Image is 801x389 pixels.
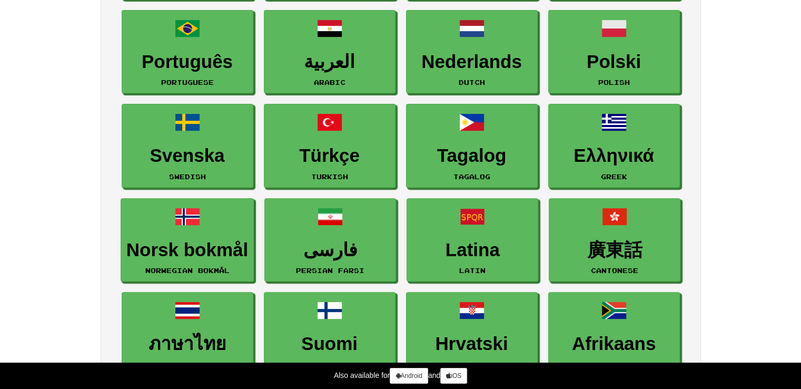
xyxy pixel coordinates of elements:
[270,145,390,166] h3: Türkçe
[412,334,532,354] h3: Hrvatski
[554,145,674,166] h3: Ελληνικά
[121,198,254,282] a: Norsk bokmålNorwegian Bokmål
[270,334,390,354] h3: Suomi
[412,52,532,72] h3: Nederlands
[406,10,538,94] a: NederlandsDutch
[311,361,348,368] small: Finnish
[412,240,532,260] h3: Latina
[549,198,680,282] a: 廣東話Cantonese
[601,173,627,180] small: Greek
[554,52,674,72] h3: Polski
[598,79,630,86] small: Polish
[554,334,674,354] h3: Afrikaans
[390,368,428,384] a: Android
[548,104,680,188] a: ΕλληνικάGreek
[270,240,390,260] h3: فارسی
[145,267,230,274] small: Norwegian Bokmål
[127,52,248,72] h3: Português
[440,368,467,384] a: iOS
[169,173,206,180] small: Swedish
[264,198,396,282] a: فارسیPersian Farsi
[412,145,532,166] h3: Tagalog
[161,79,214,86] small: Portuguese
[459,79,485,86] small: Dutch
[591,267,638,274] small: Cantonese
[451,361,493,368] small: Croatian
[122,104,253,188] a: SvenskaSwedish
[177,361,198,368] small: Thai
[555,240,675,260] h3: 廣東話
[296,267,364,274] small: Persian Farsi
[127,145,248,166] h3: Svenska
[311,173,348,180] small: Turkish
[127,334,248,354] h3: ภาษาไทย
[264,10,395,94] a: العربيةArabic
[122,10,253,94] a: PortuguêsPortuguese
[590,361,638,368] small: Afrikaans
[453,173,490,180] small: Tagalog
[126,240,248,260] h3: Norsk bokmål
[406,292,538,376] a: HrvatskiCroatian
[406,104,538,188] a: TagalogTagalog
[270,52,390,72] h3: العربية
[548,10,680,94] a: PolskiPolish
[459,267,486,274] small: Latin
[122,292,253,376] a: ภาษาไทยThai
[407,198,538,282] a: LatinaLatin
[548,292,680,376] a: AfrikaansAfrikaans
[264,104,395,188] a: TürkçeTurkish
[264,292,395,376] a: SuomiFinnish
[314,79,345,86] small: Arabic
